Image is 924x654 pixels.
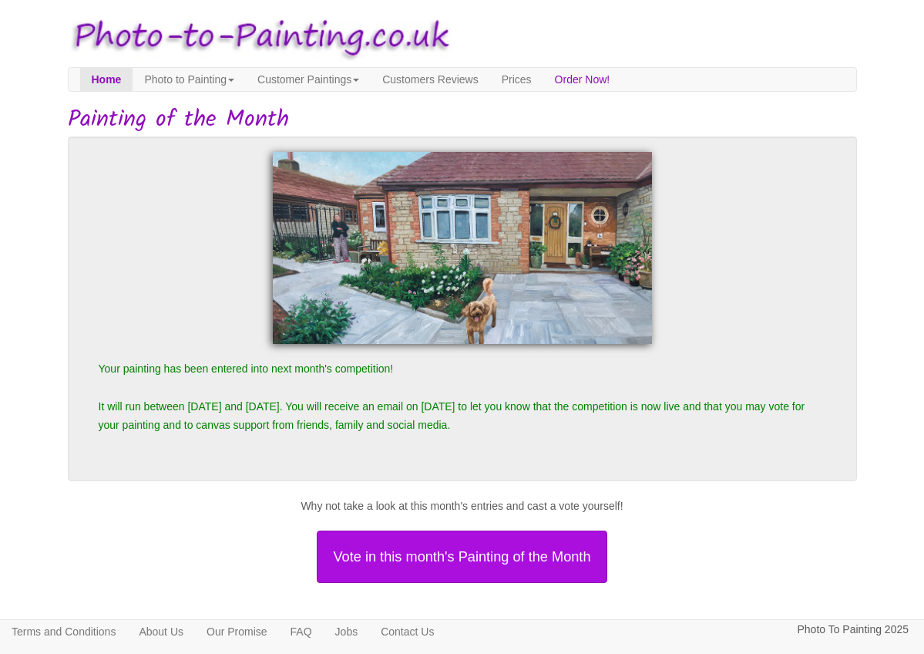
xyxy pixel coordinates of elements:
[127,620,195,643] a: About Us
[68,107,857,133] h1: Painting of the Month
[369,620,445,643] a: Contact Us
[490,68,543,91] a: Prices
[797,620,909,639] p: Photo To Painting 2025
[279,620,324,643] a: FAQ
[246,68,371,91] a: Customer Paintings
[80,68,133,91] a: Home
[543,68,622,91] a: Order Now!
[68,531,857,583] a: Vote in this month's Painting of the Month
[60,8,455,67] img: Photo to Painting
[83,344,842,450] p: Your painting has been entered into next month's competition! It will run between [DATE] and [DAT...
[133,68,246,91] a: Photo to Painting
[68,497,857,516] p: Why not take a look at this month's entries and cast a vote yourself!
[273,152,652,344] img: 1A Furlong 2025
[324,620,370,643] a: Jobs
[317,531,606,583] button: Vote in this month's Painting of the Month
[195,620,279,643] a: Our Promise
[371,68,489,91] a: Customers Reviews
